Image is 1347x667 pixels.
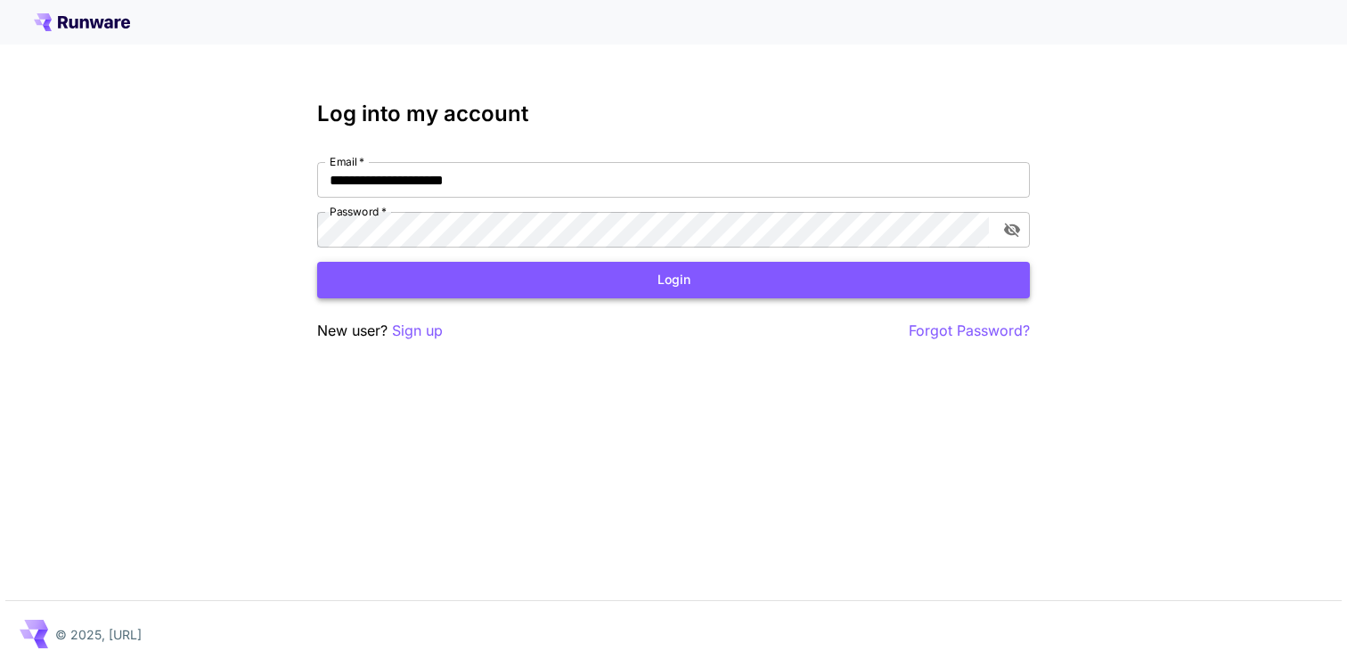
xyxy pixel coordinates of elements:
[330,154,364,169] label: Email
[55,625,142,644] p: © 2025, [URL]
[909,320,1030,342] button: Forgot Password?
[317,262,1030,298] button: Login
[392,320,443,342] button: Sign up
[996,214,1028,246] button: toggle password visibility
[317,320,443,342] p: New user?
[317,102,1030,126] h3: Log into my account
[330,204,387,219] label: Password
